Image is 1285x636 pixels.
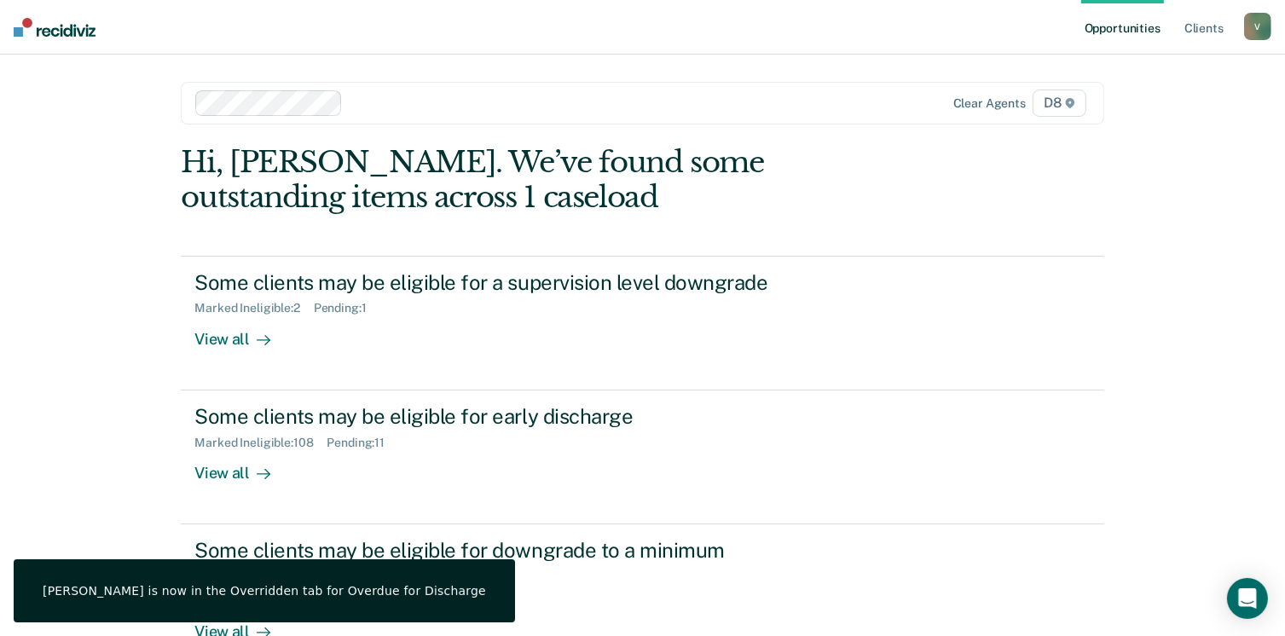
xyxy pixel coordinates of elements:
div: Pending : 1 [314,301,380,315]
div: Marked Ineligible : 2 [194,301,313,315]
div: Some clients may be eligible for early discharge [194,404,793,429]
div: Some clients may be eligible for downgrade to a minimum telephone reporting [194,538,793,587]
div: Clear agents [953,96,1026,111]
span: D8 [1033,90,1086,117]
div: Hi, [PERSON_NAME]. We’ve found some outstanding items across 1 caseload [181,145,919,215]
div: View all [194,315,290,349]
div: [PERSON_NAME] is now in the Overridden tab for Overdue for Discharge [43,583,486,598]
img: Recidiviz [14,18,96,37]
a: Some clients may be eligible for a supervision level downgradeMarked Ineligible:2Pending:1View all [181,256,1103,390]
div: Pending : 11 [327,436,398,450]
button: V [1244,13,1271,40]
div: Some clients may be eligible for a supervision level downgrade [194,270,793,295]
div: Marked Ineligible : 108 [194,436,327,450]
div: Open Intercom Messenger [1227,578,1268,619]
div: View all [194,449,290,483]
a: Some clients may be eligible for early dischargeMarked Ineligible:108Pending:11View all [181,390,1103,524]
